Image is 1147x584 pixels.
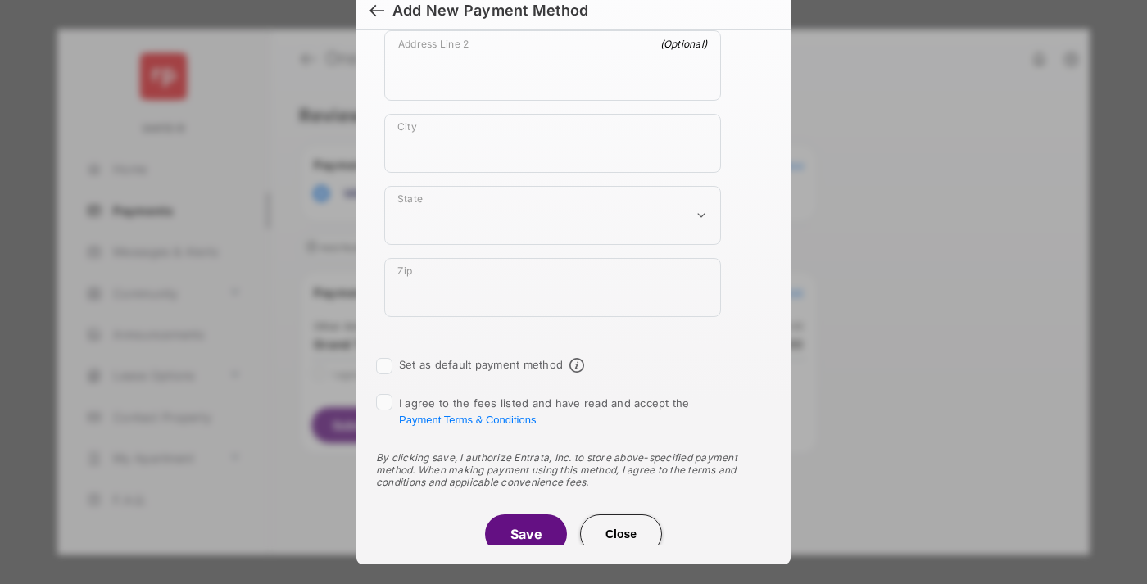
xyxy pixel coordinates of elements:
[384,258,721,317] div: payment_method_screening[postal_addresses][postalCode]
[569,358,584,373] span: Default payment method info
[580,514,662,554] button: Close
[399,414,536,426] button: I agree to the fees listed and have read and accept the
[399,358,563,371] label: Set as default payment method
[384,114,721,173] div: payment_method_screening[postal_addresses][locality]
[384,30,721,101] div: payment_method_screening[postal_addresses][addressLine2]
[376,451,771,488] div: By clicking save, I authorize Entrata, Inc. to store above-specified payment method. When making ...
[399,396,690,426] span: I agree to the fees listed and have read and accept the
[392,2,588,20] div: Add New Payment Method
[485,514,567,554] button: Save
[384,186,721,245] div: payment_method_screening[postal_addresses][administrativeArea]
